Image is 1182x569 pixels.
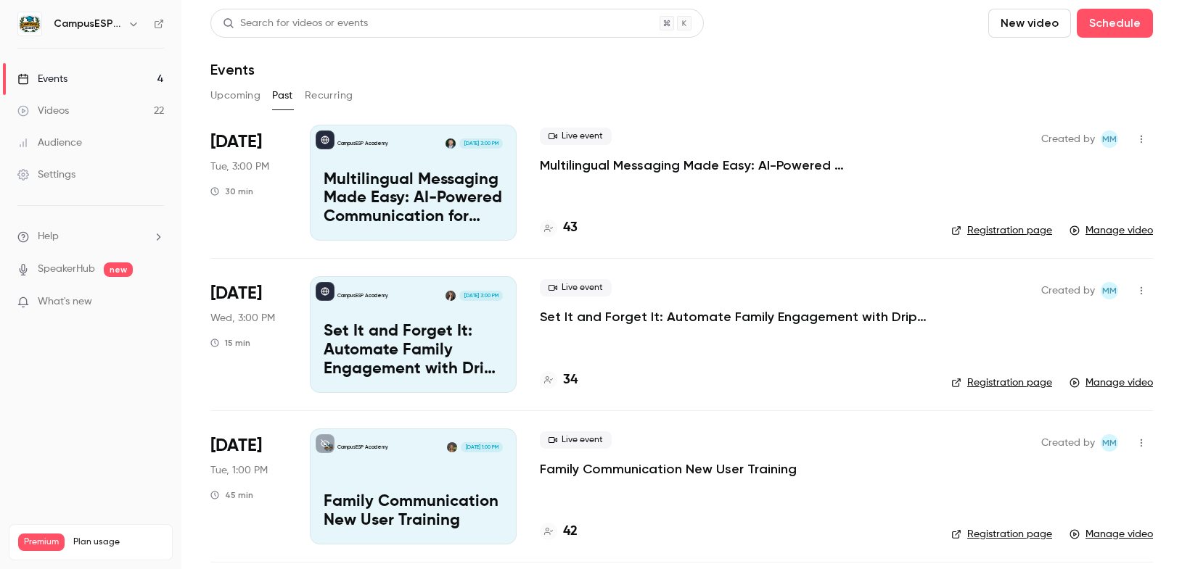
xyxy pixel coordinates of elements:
[1102,282,1117,299] span: MM
[1101,434,1118,452] span: Mairin Matthews
[210,61,255,78] h1: Events
[1101,282,1118,299] span: Mairin Matthews
[210,159,269,174] span: Tue, 3:00 PM
[951,223,1052,238] a: Registration page
[447,442,457,452] img: Mira Gandhi
[1041,130,1095,148] span: Created by
[1041,434,1095,452] span: Created by
[1101,130,1118,148] span: Mairin Matthews
[210,282,262,305] span: [DATE]
[540,522,578,541] a: 42
[1070,527,1153,541] a: Manage video
[540,460,797,478] a: Family Communication New User Training
[310,428,517,544] a: Family Communication New User TrainingCampusESP AcademyMira Gandhi[DATE] 1:00 PMFamily Communicat...
[446,291,456,301] img: Rebecca McCrory
[17,229,164,244] li: help-dropdown-opener
[210,276,287,392] div: Oct 8 Wed, 3:00 PM (America/New York)
[1041,282,1095,299] span: Created by
[324,323,503,378] p: Set It and Forget It: Automate Family Engagement with Drip Text Messages
[540,218,578,238] a: 43
[210,434,262,457] span: [DATE]
[459,291,502,301] span: [DATE] 3:00 PM
[540,308,928,325] a: Set It and Forget It: Automate Family Engagement with Drip Text Messages
[210,463,268,478] span: Tue, 1:00 PM
[459,138,502,149] span: [DATE] 3:00 PM
[38,229,59,244] span: Help
[210,130,262,154] span: [DATE]
[540,128,612,145] span: Live event
[988,9,1071,38] button: New video
[951,527,1052,541] a: Registration page
[210,311,275,325] span: Wed, 3:00 PM
[540,431,612,449] span: Live event
[540,157,928,174] a: Multilingual Messaging Made Easy: AI-Powered Communication for Spanish-Speaking Families
[272,84,293,107] button: Past
[147,296,164,309] iframe: Noticeable Trigger
[563,218,578,238] h4: 43
[17,72,67,86] div: Events
[1070,375,1153,390] a: Manage video
[563,522,578,541] h4: 42
[38,294,92,310] span: What's new
[337,444,388,451] p: CampusESP Academy
[563,370,578,390] h4: 34
[446,138,456,149] img: Albert Perera
[337,292,388,299] p: CampusESP Academy
[210,489,253,501] div: 45 min
[210,337,250,349] div: 15 min
[337,140,388,147] p: CampusESP Academy
[17,104,69,118] div: Videos
[324,171,503,227] p: Multilingual Messaging Made Easy: AI-Powered Communication for Spanish-Speaking Families
[18,12,41,36] img: CampusESP Academy
[210,84,260,107] button: Upcoming
[461,442,502,452] span: [DATE] 1:00 PM
[54,17,122,31] h6: CampusESP Academy
[951,375,1052,390] a: Registration page
[17,136,82,150] div: Audience
[73,536,163,548] span: Plan usage
[1077,9,1153,38] button: Schedule
[17,167,75,182] div: Settings
[210,186,253,197] div: 30 min
[223,16,368,31] div: Search for videos or events
[210,125,287,241] div: Oct 14 Tue, 3:00 PM (America/New York)
[210,428,287,544] div: Sep 23 Tue, 1:00 PM (America/New York)
[324,493,503,531] p: Family Communication New User Training
[540,279,612,296] span: Live event
[540,370,578,390] a: 34
[38,262,95,277] a: SpeakerHub
[1102,130,1117,148] span: MM
[1102,434,1117,452] span: MM
[18,533,65,551] span: Premium
[310,125,517,241] a: Multilingual Messaging Made Easy: AI-Powered Communication for Spanish-Speaking FamiliesCampusESP...
[104,262,133,277] span: new
[1070,223,1153,238] a: Manage video
[305,84,353,107] button: Recurring
[310,276,517,392] a: Set It and Forget It: Automate Family Engagement with Drip Text MessagesCampusESP AcademyRebecca ...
